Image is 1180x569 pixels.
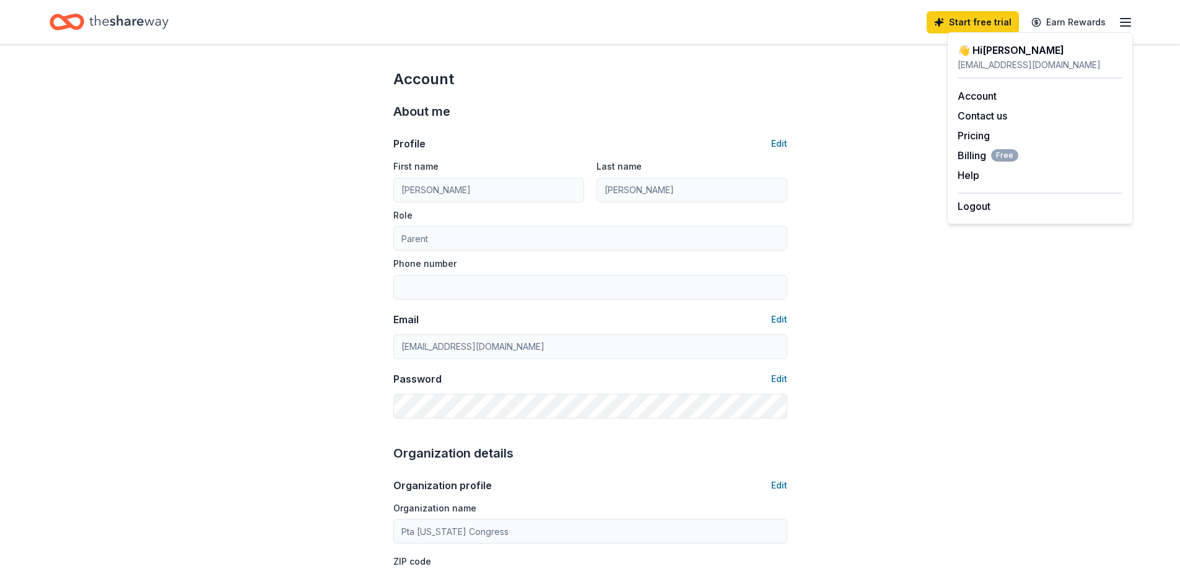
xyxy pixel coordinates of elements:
a: Home [50,7,168,37]
div: About me [393,102,787,121]
div: Account [393,69,787,89]
button: Help [958,168,979,183]
label: Last name [597,160,642,173]
button: Contact us [958,108,1007,123]
div: Organization profile [393,478,492,493]
div: [EMAIL_ADDRESS][DOMAIN_NAME] [958,58,1122,72]
div: Profile [393,136,426,151]
span: Free [991,149,1018,162]
div: Organization details [393,443,787,463]
a: Earn Rewards [1024,11,1113,33]
div: Password [393,371,442,386]
a: Account [958,90,997,102]
label: Phone number [393,258,457,270]
label: Organization name [393,502,476,515]
a: Start free trial [927,11,1019,33]
label: ZIP code [393,555,431,568]
button: Edit [771,478,787,493]
span: Billing [958,148,1018,163]
div: 👋 Hi [PERSON_NAME] [958,43,1122,58]
div: Email [393,312,419,327]
label: First name [393,160,439,173]
button: Logout [958,199,990,214]
button: Edit [771,136,787,151]
button: Edit [771,371,787,386]
a: Pricing [958,129,990,142]
label: Role [393,209,413,222]
button: Edit [771,312,787,327]
button: BillingFree [958,148,1018,163]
